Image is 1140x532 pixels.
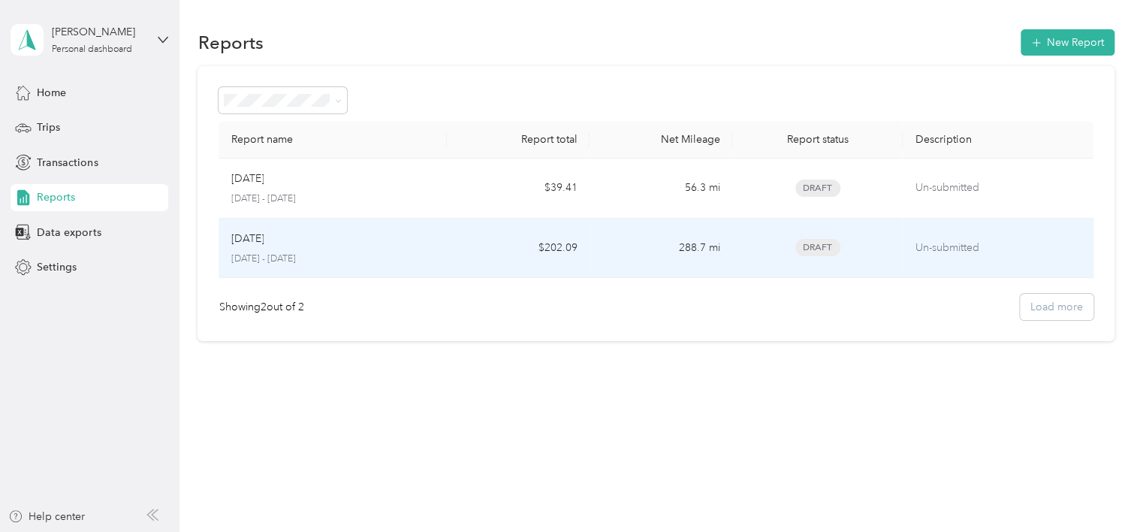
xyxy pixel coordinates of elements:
p: Un-submitted [915,180,1081,196]
div: Personal dashboard [52,45,132,54]
p: [DATE] - [DATE] [231,192,435,206]
iframe: Everlance-gr Chat Button Frame [1056,448,1140,532]
span: Home [37,85,66,101]
span: Draft [795,239,840,256]
span: Settings [37,259,77,275]
td: $202.09 [447,219,590,279]
span: Reports [37,189,75,205]
div: [PERSON_NAME] [52,24,146,40]
th: Net Mileage [590,121,732,159]
span: Draft [795,180,840,197]
span: Data exports [37,225,101,240]
th: Report total [447,121,590,159]
td: 56.3 mi [590,159,732,219]
p: [DATE] [231,231,264,247]
span: Transactions [37,155,98,171]
div: Showing 2 out of 2 [219,299,303,315]
button: Help center [8,509,85,524]
p: [DATE] - [DATE] [231,252,435,266]
td: $39.41 [447,159,590,219]
th: Description [903,121,1093,159]
p: Un-submitted [915,240,1081,256]
div: Report status [744,133,891,146]
span: Trips [37,119,60,135]
th: Report name [219,121,447,159]
h1: Reports [198,35,263,50]
button: New Report [1021,29,1114,56]
td: 288.7 mi [590,219,732,279]
p: [DATE] [231,171,264,187]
